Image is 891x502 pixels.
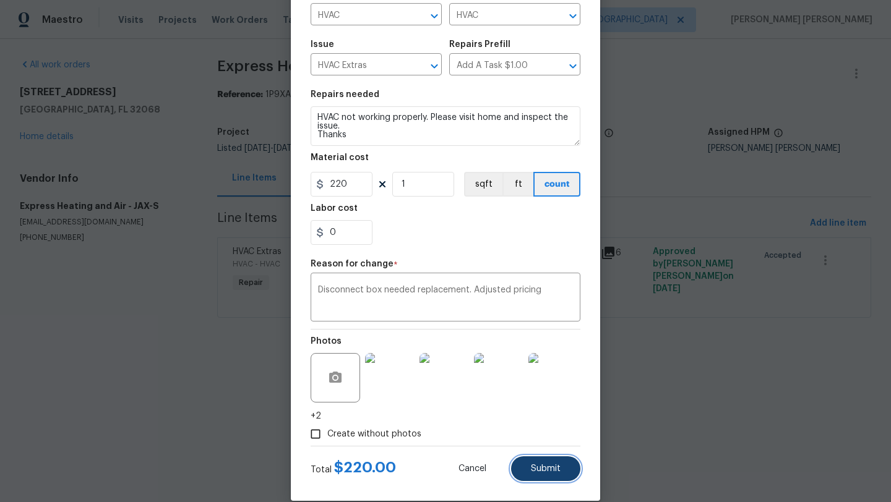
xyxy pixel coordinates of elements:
h5: Labor cost [311,204,358,213]
span: $ 220.00 [334,460,396,475]
h5: Photos [311,337,342,346]
button: Open [564,57,582,75]
span: Cancel [458,464,486,474]
textarea: HVAC not working properly. Please visit home and inspect the issue. Thanks [311,106,580,146]
span: Submit [531,464,561,474]
textarea: Disconnect box needed replacement. Adjusted pricing [318,286,573,312]
button: Cancel [439,456,506,481]
button: sqft [464,172,502,197]
button: Open [564,7,582,25]
h5: Issue [311,40,334,49]
h5: Reason for change [311,260,394,268]
button: Open [426,57,443,75]
button: count [533,172,580,197]
h5: Repairs Prefill [449,40,510,49]
span: Create without photos [327,428,421,441]
button: Open [426,7,443,25]
span: +2 [311,410,321,422]
button: Submit [511,456,580,481]
button: ft [502,172,533,197]
h5: Repairs needed [311,90,379,99]
div: Total [311,461,396,476]
h5: Material cost [311,153,369,162]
